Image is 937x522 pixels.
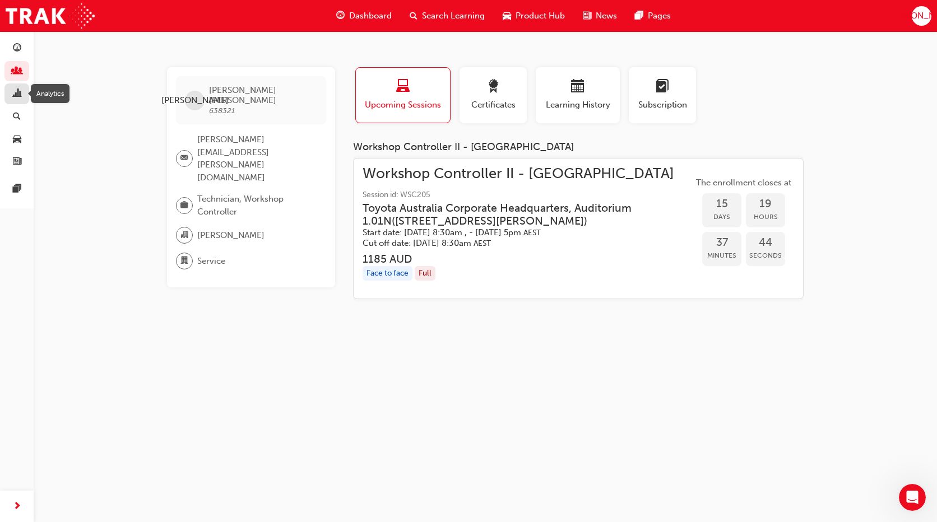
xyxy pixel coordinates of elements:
[197,229,265,242] span: [PERSON_NAME]
[197,133,317,184] span: [PERSON_NAME][EMAIL_ADDRESS][PERSON_NAME][DOMAIN_NAME]
[396,80,410,95] span: laptop-icon
[746,249,785,262] span: Seconds
[702,236,741,249] span: 37
[746,198,785,211] span: 19
[422,10,485,22] span: Search Learning
[516,10,565,22] span: Product Hub
[180,151,188,166] span: email-icon
[574,4,626,27] a: news-iconNews
[544,99,611,111] span: Learning History
[629,67,696,123] button: Subscription
[197,193,317,218] span: Technician, Workshop Controller
[494,4,574,27] a: car-iconProduct Hub
[363,227,675,238] h5: Start date: [DATE] 8:30am , - [DATE] 5pm
[702,249,741,262] span: Minutes
[693,176,794,189] span: The enrollment closes at
[637,99,688,111] span: Subscription
[363,189,693,202] span: Session id: WSC205
[13,89,21,99] span: chart-icon
[209,85,317,105] span: [PERSON_NAME] [PERSON_NAME]
[363,238,675,249] h5: Cut off date: [DATE] 8:30am
[180,198,188,213] span: briefcase-icon
[536,67,620,123] button: Learning History
[571,80,585,95] span: calendar-icon
[702,211,741,223] span: Days
[13,67,21,77] span: people-icon
[363,202,675,228] h3: Toyota Australia Corporate Headquarters, Auditorium 1.01N ( [STREET_ADDRESS][PERSON_NAME] )
[460,67,527,123] button: Certificates
[912,6,931,26] button: [PERSON_NAME]
[180,228,188,243] span: organisation-icon
[161,94,229,107] span: [PERSON_NAME]
[583,9,591,23] span: news-icon
[503,9,511,23] span: car-icon
[6,3,95,29] img: Trak
[468,99,518,111] span: Certificates
[349,10,392,22] span: Dashboard
[31,84,69,103] div: Analytics
[486,80,500,95] span: award-icon
[353,141,804,153] div: Workshop Controller II - [GEOGRAPHIC_DATA]
[363,266,412,281] div: Face to face
[13,134,21,145] span: car-icon
[355,67,451,123] button: Upcoming Sessions
[415,266,435,281] div: Full
[209,106,235,115] span: 638321
[746,236,785,249] span: 44
[410,9,418,23] span: search-icon
[523,228,541,237] span: Australian Eastern Standard Time AEST
[336,9,345,23] span: guage-icon
[13,184,21,194] span: pages-icon
[596,10,617,22] span: News
[180,254,188,268] span: department-icon
[13,500,21,514] span: next-icon
[656,80,669,95] span: learningplan-icon
[197,255,225,268] span: Service
[363,253,693,265] h3: 1185 AUD
[401,4,494,27] a: search-iconSearch Learning
[13,157,21,167] span: news-icon
[13,112,21,122] span: search-icon
[746,211,785,223] span: Hours
[364,99,442,111] span: Upcoming Sessions
[13,44,21,54] span: guage-icon
[474,239,491,248] span: Australian Eastern Standard Time AEST
[626,4,680,27] a: pages-iconPages
[702,198,741,211] span: 15
[363,167,693,180] span: Workshop Controller II - [GEOGRAPHIC_DATA]
[635,9,643,23] span: pages-icon
[899,484,926,511] iframe: Intercom live chat
[648,10,671,22] span: Pages
[327,4,401,27] a: guage-iconDashboard
[363,167,794,290] a: Workshop Controller II - [GEOGRAPHIC_DATA]Session id: WSC205Toyota Australia Corporate Headquarte...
